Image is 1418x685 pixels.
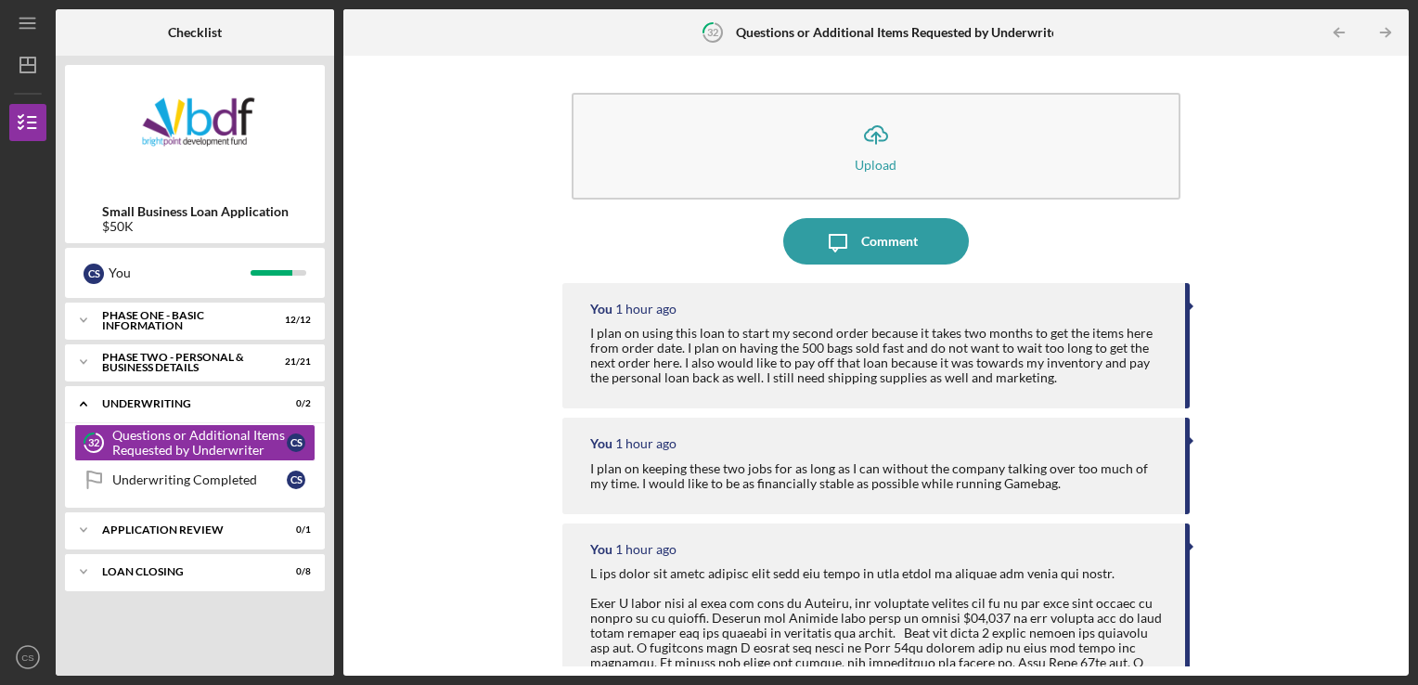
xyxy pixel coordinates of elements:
[861,218,918,265] div: Comment
[21,653,33,663] text: CS
[590,326,1167,385] div: I plan on using this loan to start my second order because it takes two months to get the items h...
[287,433,305,452] div: C S
[615,436,677,451] time: 2025-09-11 17:56
[783,218,969,265] button: Comment
[287,471,305,489] div: C S
[277,315,311,326] div: 12 / 12
[590,542,612,557] div: You
[736,25,1063,40] b: Questions or Additional Items Requested by Underwriter
[277,398,311,409] div: 0 / 2
[9,639,46,676] button: CS
[102,219,289,234] div: $50K
[65,74,325,186] img: Product logo
[590,436,612,451] div: You
[74,461,316,498] a: Underwriting CompletedCS
[112,472,287,487] div: Underwriting Completed
[615,542,677,557] time: 2025-09-11 17:55
[102,352,264,373] div: PHASE TWO - PERSONAL & BUSINESS DETAILS
[109,257,251,289] div: You
[102,524,264,536] div: Application Review
[855,158,896,172] div: Upload
[102,310,264,331] div: Phase One - Basic Information
[102,398,264,409] div: Underwriting
[88,437,99,449] tspan: 32
[590,302,612,317] div: You
[74,424,316,461] a: 32Questions or Additional Items Requested by UnderwriterCS
[112,428,287,458] div: Questions or Additional Items Requested by Underwriter
[572,93,1181,200] button: Upload
[102,204,289,219] b: Small Business Loan Application
[590,461,1167,491] div: I plan on keeping these two jobs for as long as I can without the company talking over too much o...
[277,524,311,536] div: 0 / 1
[277,356,311,368] div: 21 / 21
[102,566,264,577] div: Loan Closing
[84,264,104,284] div: C S
[168,25,222,40] b: Checklist
[707,26,718,38] tspan: 32
[615,302,677,317] time: 2025-09-11 17:58
[277,566,311,577] div: 0 / 8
